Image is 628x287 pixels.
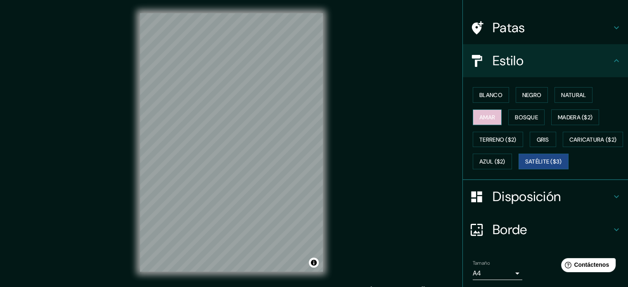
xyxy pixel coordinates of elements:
button: Amar [473,109,502,125]
font: Disposición [493,188,561,205]
button: Terreno ($2) [473,132,523,147]
button: Azul ($2) [473,154,512,169]
font: Satélite ($3) [525,158,562,166]
font: Negro [522,91,542,99]
div: Estilo [463,44,628,77]
iframe: Lanzador de widgets de ayuda [555,255,619,278]
button: Negro [516,87,548,103]
font: A4 [473,269,481,278]
button: Activar o desactivar atribución [309,258,319,268]
div: Patas [463,11,628,44]
button: Caricatura ($2) [563,132,623,147]
div: Disposición [463,180,628,213]
font: Estilo [493,52,524,69]
font: Natural [561,91,586,99]
font: Tamaño [473,260,490,266]
div: Borde [463,213,628,246]
button: Gris [530,132,556,147]
font: Gris [537,136,549,143]
font: Madera ($2) [558,114,592,121]
font: Caricatura ($2) [569,136,617,143]
button: Blanco [473,87,509,103]
font: Bosque [515,114,538,121]
button: Natural [555,87,592,103]
button: Satélite ($3) [519,154,569,169]
font: Borde [493,221,527,238]
div: A4 [473,267,522,280]
font: Amar [479,114,495,121]
button: Madera ($2) [551,109,599,125]
font: Terreno ($2) [479,136,517,143]
font: Patas [493,19,525,36]
canvas: Mapa [140,13,323,272]
font: Azul ($2) [479,158,505,166]
button: Bosque [508,109,545,125]
font: Blanco [479,91,502,99]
